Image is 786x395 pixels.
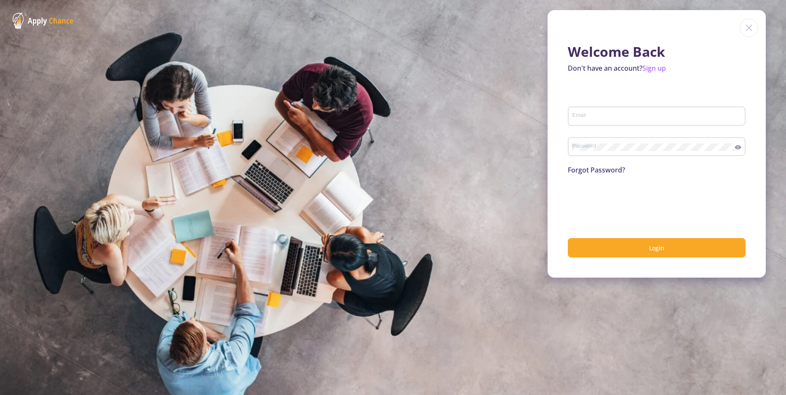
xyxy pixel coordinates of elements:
[568,44,746,60] h1: Welcome Back
[568,165,625,175] a: Forgot Password?
[649,244,664,252] span: Login
[740,19,758,37] img: close icon
[568,63,746,73] p: Don't have an account?
[642,64,666,73] a: Sign up
[13,13,74,29] img: ApplyChance Logo
[568,238,746,258] button: Login
[568,185,696,218] iframe: reCAPTCHA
